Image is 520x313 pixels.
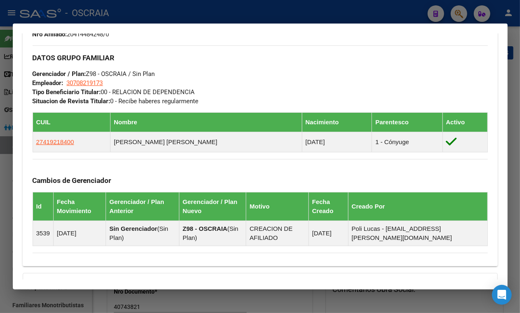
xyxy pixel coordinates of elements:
[33,31,67,38] strong: Nro Afiliado:
[33,53,488,62] h3: DATOS GRUPO FAMILIAR
[179,192,246,221] th: Gerenciador / Plan Nuevo
[348,221,487,246] td: Poli Lucas - [EMAIL_ADDRESS][PERSON_NAME][DOMAIN_NAME]
[106,221,179,246] td: ( )
[348,192,487,221] th: Creado Por
[302,113,372,132] th: Nacimiento
[33,176,488,185] h3: Cambios de Gerenciador
[302,132,372,152] td: [DATE]
[111,132,302,152] td: [PERSON_NAME] [PERSON_NAME]
[246,221,309,246] td: CREACION DE AFILIADO
[33,97,199,105] span: 0 - Recibe haberes regularmente
[33,70,155,78] span: Z98 - OSCRAIA / Sin Plan
[33,113,111,132] th: CUIL
[33,88,195,96] span: 00 - RELACION DE DEPENDENCIA
[33,70,86,78] strong: Gerenciador / Plan:
[308,192,348,221] th: Fecha Creado
[33,79,64,87] strong: Empleador:
[308,221,348,246] td: [DATE]
[33,97,111,105] strong: Situacion de Revista Titular:
[33,31,109,38] span: 20414484248/0
[53,221,106,246] td: [DATE]
[372,132,442,152] td: 1 - Cónyuge
[183,225,227,232] strong: Z98 - OSCRAIA
[492,285,512,305] div: Open Intercom Messenger
[33,192,53,221] th: Id
[109,225,157,232] strong: Sin Gerenciador
[33,221,53,246] td: 3539
[246,192,309,221] th: Motivo
[33,88,101,96] strong: Tipo Beneficiario Titular:
[179,221,246,246] td: ( )
[442,113,487,132] th: Activo
[106,192,179,221] th: Gerenciador / Plan Anterior
[111,113,302,132] th: Nombre
[36,138,74,145] span: 27419218400
[67,79,103,87] span: 30708219173
[53,192,106,221] th: Fecha Movimiento
[372,113,442,132] th: Parentesco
